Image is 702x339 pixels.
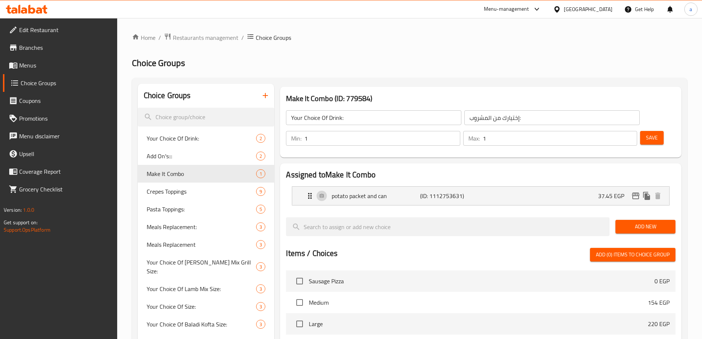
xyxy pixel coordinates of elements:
[256,286,265,293] span: 3
[3,92,117,110] a: Coupons
[19,167,111,176] span: Coverage Report
[147,302,256,311] span: Your Choice Of Size:
[309,277,654,286] span: Sausage Pizza
[138,129,275,147] div: Your Choice Of Drink:2
[3,180,117,198] a: Grocery Checklist
[3,39,117,56] a: Branches
[256,188,265,195] span: 9
[138,218,275,236] div: Meals Replacement:3
[138,165,275,183] div: Make It Combo1
[147,169,256,178] span: Make It Combo
[3,74,117,92] a: Choice Groups
[19,96,111,105] span: Coupons
[590,248,675,262] button: Add (0) items to choice group
[256,240,265,249] div: Choices
[241,33,244,42] li: /
[420,191,479,200] p: (ID: 1112753631)
[147,284,256,293] span: Your Choice Of Lamb Mix Size:
[256,152,265,160] div: Choices
[292,273,307,289] span: Select choice
[256,262,265,271] div: Choices
[3,145,117,163] a: Upsell
[138,253,275,280] div: Your Choice Of [PERSON_NAME] Mix Grill Size:3
[256,134,265,143] div: Choices
[23,205,34,215] span: 1.0.0
[3,56,117,74] a: Menus
[286,169,675,180] h2: Assigned to Make It Combo
[19,61,111,70] span: Menus
[286,248,338,259] h2: Items / Choices
[648,298,670,307] p: 154 EGP
[256,321,265,328] span: 3
[4,205,22,215] span: Version:
[147,258,256,276] span: Your Choice Of [PERSON_NAME] Mix Grill Size:
[147,222,256,231] span: Meals Replacement:
[615,220,675,234] button: Add New
[138,183,275,200] div: Crepes Toppings9
[164,33,238,42] a: Restaurants management
[158,33,161,42] li: /
[256,170,265,177] span: 1
[256,263,265,270] span: 3
[138,147,275,165] div: Add On's:::2
[138,315,275,333] div: Your Choice Of Baladi Kofta Size:3
[256,241,265,248] span: 3
[19,149,111,158] span: Upsell
[256,205,265,214] div: Choices
[256,187,265,196] div: Choices
[484,5,529,14] div: Menu-management
[689,5,692,13] span: a
[286,93,675,104] h3: Make It Combo (ID: 779584)
[138,200,275,218] div: Pasta Toppings:5
[652,190,663,201] button: delete
[309,298,648,307] span: Medium
[256,224,265,231] span: 3
[292,187,669,205] div: Expand
[138,108,275,127] input: search
[21,79,111,87] span: Choice Groups
[19,43,111,52] span: Branches
[132,33,156,42] a: Home
[648,319,670,328] p: 220 EGP
[3,127,117,145] a: Menu disclaimer
[641,190,652,201] button: duplicate
[147,320,256,329] span: Your Choice Of Baladi Kofta Size:
[4,218,38,227] span: Get support on:
[147,240,256,249] span: Meals Replacement
[3,110,117,127] a: Promotions
[630,190,641,201] button: edit
[3,21,117,39] a: Edit Restaurant
[292,295,307,310] span: Select choice
[19,185,111,194] span: Grocery Checklist
[654,277,670,286] p: 0 EGP
[256,320,265,329] div: Choices
[596,250,670,259] span: Add (0) items to choice group
[286,183,675,208] li: Expand
[309,319,648,328] span: Large
[286,217,610,236] input: search
[291,134,301,143] p: Min:
[144,90,191,101] h2: Choice Groups
[256,206,265,213] span: 5
[19,25,111,34] span: Edit Restaurant
[147,134,256,143] span: Your Choice Of Drink:
[147,152,256,160] span: Add On's:::
[173,33,238,42] span: Restaurants management
[256,33,291,42] span: Choice Groups
[256,169,265,178] div: Choices
[256,303,265,310] span: 3
[138,236,275,253] div: Meals Replacement3
[468,134,480,143] p: Max:
[646,133,658,142] span: Save
[598,191,630,200] p: 37.45 EGP
[132,33,687,42] nav: breadcrumb
[256,302,265,311] div: Choices
[256,284,265,293] div: Choices
[256,153,265,160] span: 2
[4,225,50,235] a: Support.OpsPlatform
[621,222,670,231] span: Add New
[147,187,256,196] span: Crepes Toppings
[564,5,612,13] div: [GEOGRAPHIC_DATA]
[19,132,111,141] span: Menu disclaimer
[3,163,117,180] a: Coverage Report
